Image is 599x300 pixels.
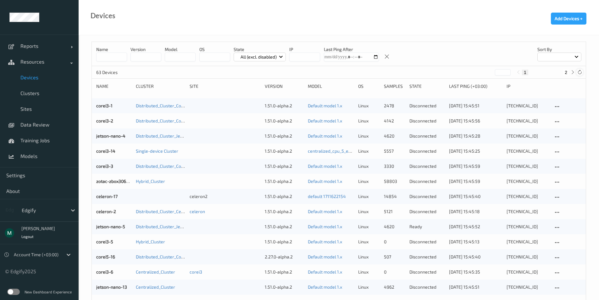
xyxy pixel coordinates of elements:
p: linux [358,133,379,139]
p: disconnected [409,148,445,154]
div: 1.51.0-alpha.2 [265,269,303,275]
button: 2 [563,70,569,75]
p: disconnected [409,239,445,245]
div: [TECHNICAL_ID] [507,133,549,139]
p: linux [358,284,379,290]
a: Distributed_Cluster_Corei3 [136,103,189,108]
p: disconnected [409,103,445,109]
a: Default model 1.x [308,209,342,214]
div: Name [96,83,131,89]
a: corei5-16 [96,254,115,259]
div: 14854 [384,193,405,200]
a: Single-device Cluster [136,148,178,154]
p: State [234,46,286,53]
a: corei3-6 [96,269,113,275]
p: disconnected [409,284,445,290]
div: 1.51.0-alpha.2 [265,224,303,230]
p: linux [358,148,379,154]
div: 1.51.0-alpha.2 [265,148,303,154]
a: corei3-2 [96,118,113,123]
div: ip [507,83,549,89]
p: linux [358,118,379,124]
p: linux [358,208,379,215]
p: OS [199,46,230,53]
a: corei3-5 [96,239,113,244]
a: corei3-1 [96,103,113,108]
p: disconnected [409,254,445,260]
div: [TECHNICAL_ID] [507,148,549,154]
p: disconnected [409,118,445,124]
a: Default model 1.x [308,103,342,108]
div: 1.51.0-alpha.2 [265,103,303,109]
div: OS [358,83,379,89]
div: 4142 [384,118,405,124]
div: 1.51.0-alpha.2 [265,118,303,124]
div: [TECHNICAL_ID] [507,193,549,200]
a: Centralized_Cluster [136,269,175,275]
p: IP [289,46,320,53]
div: [DATE] 15:45:51 [449,284,502,290]
div: 507 [384,254,405,260]
div: 1.51.0-alpha.2 [265,193,303,200]
div: 1.51.0-alpha.2 [265,208,303,215]
div: 2.27.0-alpha.2 [265,254,303,260]
a: centralized_cpu_5_epochs [DATE] 06:59 [DATE] 03:59 Auto Save [308,148,434,154]
p: ready [409,224,445,230]
a: Distributed_Cluster_Celeron [136,209,192,214]
p: linux [358,254,379,260]
a: zotac-zbox3060-1 [96,178,132,184]
a: Distributed_Cluster_Corei3 [136,163,189,169]
div: [TECHNICAL_ID] [507,269,549,275]
a: Default model 1.x [308,133,342,139]
a: Distributed_Cluster_JetsonNano [136,133,200,139]
div: 3330 [384,163,405,169]
div: [TECHNICAL_ID] [507,239,549,245]
p: disconnected [409,133,445,139]
div: 1.51.0-alpha.2 [265,178,303,184]
div: [TECHNICAL_ID] [507,178,549,184]
a: corei3-3 [96,163,113,169]
div: [TECHNICAL_ID] [507,254,549,260]
div: [DATE] 15:45:13 [449,239,502,245]
a: corei3-14 [96,148,115,154]
p: 63 Devices [96,69,143,76]
div: Cluster [136,83,185,89]
a: Centralized_Cluster [136,284,175,290]
a: Distributed_Cluster_JetsonNano [136,224,200,229]
a: celeron [190,209,205,214]
a: Hybrid_Cluster [136,239,165,244]
div: Devices [91,13,115,19]
div: [TECHNICAL_ID] [507,284,549,290]
div: 5121 [384,208,405,215]
div: [TECHNICAL_ID] [507,163,549,169]
p: disconnected [409,178,445,184]
p: version [130,46,161,53]
p: linux [358,239,379,245]
a: Default model 1.x [308,284,342,290]
p: linux [358,224,379,230]
a: Hybrid_Cluster [136,178,165,184]
div: State [409,83,445,89]
p: linux [358,178,379,184]
a: jetson-nano-5 [96,224,125,229]
a: corei3 [190,269,202,275]
a: Default model 1.x [308,224,342,229]
a: Default model 1.x [308,118,342,123]
div: [TECHNICAL_ID] [507,103,549,109]
div: celeron2 [190,193,260,200]
a: jetson-nano-13 [96,284,127,290]
p: Last Ping After [324,46,379,53]
a: Default model 1.x [308,239,342,244]
button: 1 [522,70,528,75]
a: default 1711622154 [308,194,346,199]
p: Name [96,46,127,53]
div: [TECHNICAL_ID] [507,208,549,215]
button: Add Devices + [551,13,586,25]
div: [DATE] 15:45:40 [449,193,502,200]
div: [DATE] 15:45:59 [449,163,502,169]
p: model [165,46,196,53]
div: 4962 [384,284,405,290]
div: [DATE] 15:45:40 [449,254,502,260]
a: celeron-2 [96,209,116,214]
div: 1.51.0-alpha.2 [265,284,303,290]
